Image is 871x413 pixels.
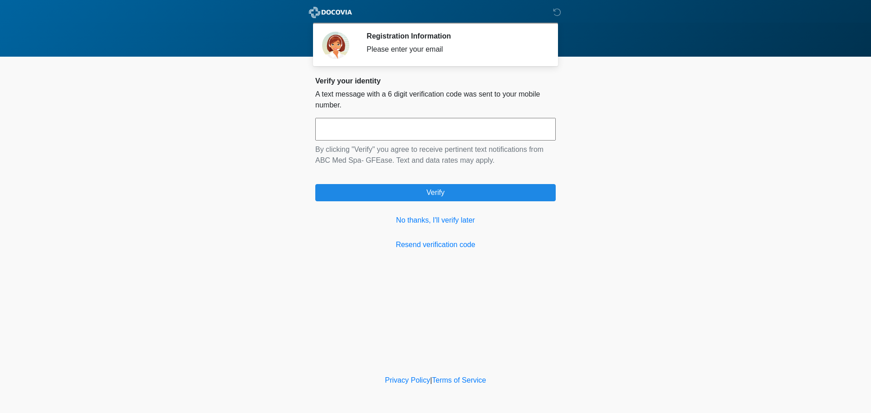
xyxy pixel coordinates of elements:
[385,376,431,384] a: Privacy Policy
[315,215,556,226] a: No thanks, I'll verify later
[315,184,556,201] button: Verify
[315,144,556,166] p: By clicking "Verify" you agree to receive pertinent text notifications from ABC Med Spa- GFEase. ...
[315,89,556,111] p: A text message with a 6 digit verification code was sent to your mobile number.
[432,376,486,384] a: Terms of Service
[322,32,349,59] img: Agent Avatar
[306,7,355,18] img: ABC Med Spa- GFEase Logo
[430,376,432,384] a: |
[315,239,556,250] a: Resend verification code
[367,44,542,55] div: Please enter your email
[367,32,542,40] h2: Registration Information
[315,77,556,85] h2: Verify your identity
